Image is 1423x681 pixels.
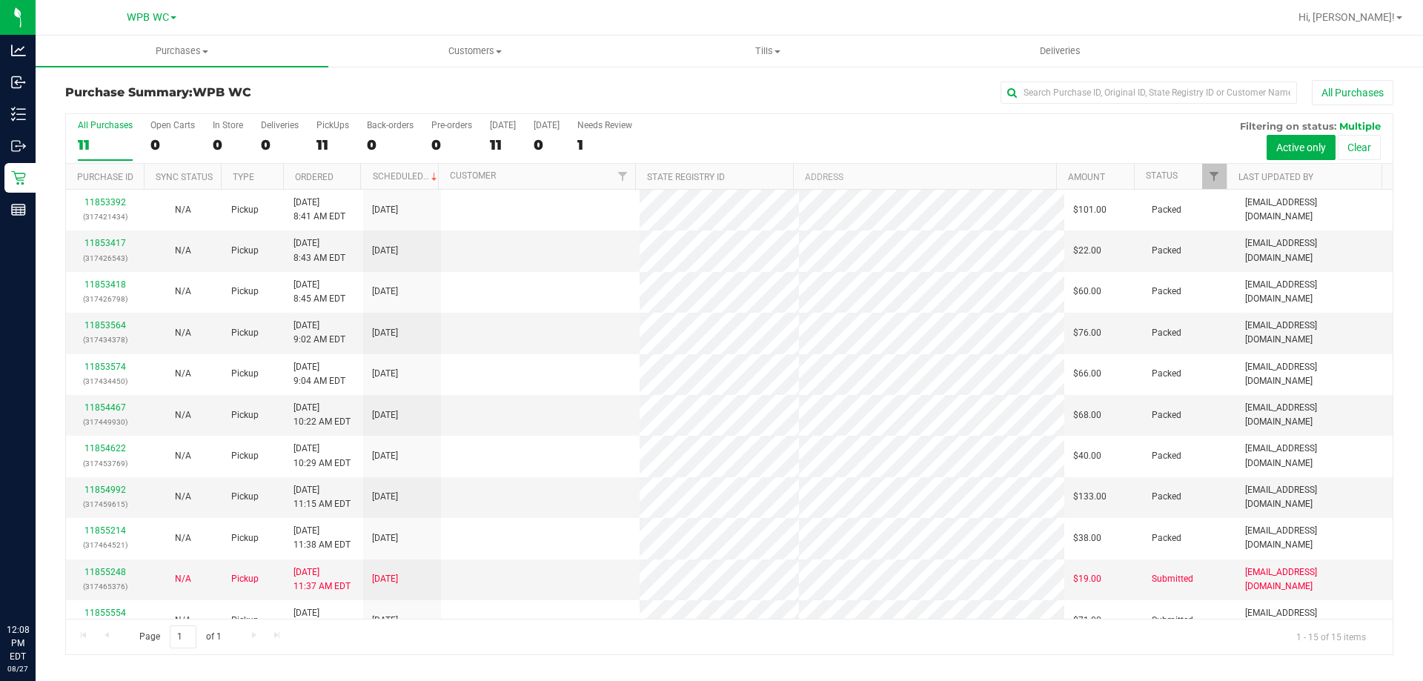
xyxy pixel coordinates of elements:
[490,136,516,153] div: 11
[293,401,351,429] span: [DATE] 10:22 AM EDT
[367,136,414,153] div: 0
[1152,531,1181,545] span: Packed
[84,443,126,454] a: 11854622
[75,497,135,511] p: (317459615)
[231,531,259,545] span: Pickup
[621,36,914,67] a: Tills
[261,136,299,153] div: 0
[175,367,191,381] button: N/A
[175,572,191,586] button: N/A
[175,368,191,379] span: Not Applicable
[65,86,508,99] h3: Purchase Summary:
[84,485,126,495] a: 11854992
[175,245,191,256] span: Not Applicable
[1202,164,1227,189] a: Filter
[175,614,191,628] button: N/A
[84,608,126,618] a: 11855554
[1073,572,1101,586] span: $19.00
[75,210,135,224] p: (317421434)
[372,531,398,545] span: [DATE]
[1152,572,1193,586] span: Submitted
[372,449,398,463] span: [DATE]
[1238,172,1313,182] a: Last Updated By
[84,238,126,248] a: 11853417
[175,533,191,543] span: Not Applicable
[293,565,351,594] span: [DATE] 11:37 AM EDT
[193,85,251,99] span: WPB WC
[231,203,259,217] span: Pickup
[175,244,191,258] button: N/A
[1073,408,1101,422] span: $68.00
[372,490,398,504] span: [DATE]
[372,244,398,258] span: [DATE]
[231,285,259,299] span: Pickup
[231,490,259,504] span: Pickup
[175,203,191,217] button: N/A
[15,562,59,607] iframe: Resource center
[1284,625,1378,648] span: 1 - 15 of 15 items
[150,136,195,153] div: 0
[914,36,1207,67] a: Deliveries
[78,120,133,130] div: All Purchases
[11,170,26,185] inline-svg: Retail
[78,136,133,153] div: 11
[316,136,349,153] div: 11
[84,567,126,577] a: 11855248
[11,107,26,122] inline-svg: Inventory
[1073,531,1101,545] span: $38.00
[231,408,259,422] span: Pickup
[84,402,126,413] a: 11854467
[1245,524,1384,552] span: [EMAIL_ADDRESS][DOMAIN_NAME]
[7,663,29,674] p: 08/27
[84,525,126,536] a: 11855214
[231,244,259,258] span: Pickup
[75,456,135,471] p: (317453769)
[84,362,126,372] a: 11853574
[175,574,191,584] span: Not Applicable
[1152,203,1181,217] span: Packed
[295,172,334,182] a: Ordered
[170,625,196,648] input: 1
[793,164,1056,190] th: Address
[175,285,191,299] button: N/A
[213,120,243,130] div: In Store
[577,136,632,153] div: 1
[490,120,516,130] div: [DATE]
[1152,326,1181,340] span: Packed
[367,120,414,130] div: Back-orders
[75,374,135,388] p: (317434450)
[11,43,26,58] inline-svg: Analytics
[1073,244,1101,258] span: $22.00
[372,614,398,628] span: [DATE]
[1245,236,1384,265] span: [EMAIL_ADDRESS][DOMAIN_NAME]
[77,172,133,182] a: Purchase ID
[127,11,169,24] span: WPB WC
[373,171,440,182] a: Scheduled
[36,36,328,67] a: Purchases
[431,120,472,130] div: Pre-orders
[11,202,26,217] inline-svg: Reports
[1068,172,1105,182] a: Amount
[1152,367,1181,381] span: Packed
[316,120,349,130] div: PickUps
[293,606,351,634] span: [DATE] 12:01 PM EDT
[1073,614,1101,628] span: $71.00
[175,451,191,461] span: Not Applicable
[450,170,496,181] a: Customer
[372,367,398,381] span: [DATE]
[75,333,135,347] p: (317434378)
[647,172,725,182] a: State Registry ID
[293,319,345,347] span: [DATE] 9:02 AM EDT
[231,449,259,463] span: Pickup
[231,367,259,381] span: Pickup
[293,278,345,306] span: [DATE] 8:45 AM EDT
[1245,565,1384,594] span: [EMAIL_ADDRESS][DOMAIN_NAME]
[293,196,345,224] span: [DATE] 8:41 AM EDT
[1073,285,1101,299] span: $60.00
[293,442,351,470] span: [DATE] 10:29 AM EDT
[84,320,126,330] a: 11853564
[372,285,398,299] span: [DATE]
[175,286,191,296] span: Not Applicable
[1245,196,1384,224] span: [EMAIL_ADDRESS][DOMAIN_NAME]
[293,360,345,388] span: [DATE] 9:04 AM EDT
